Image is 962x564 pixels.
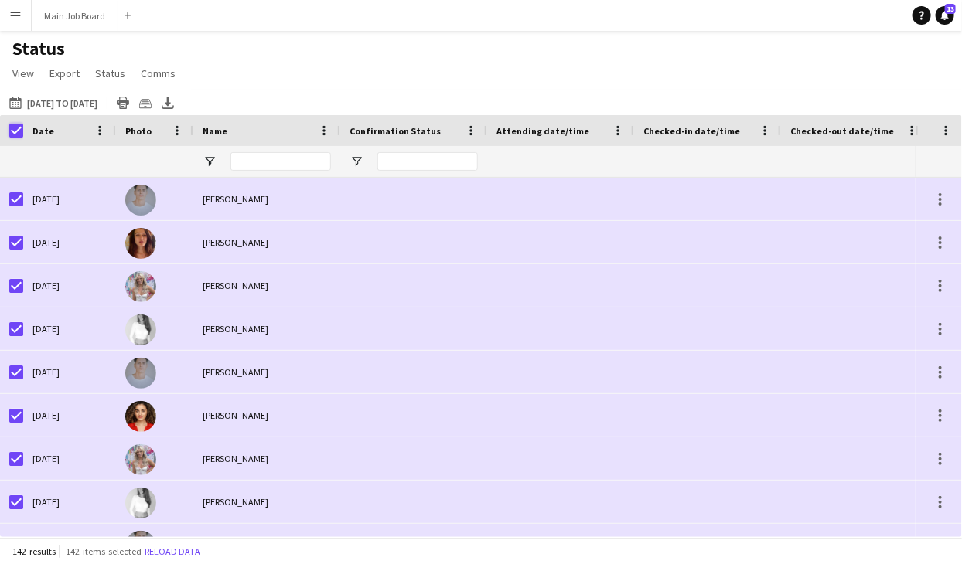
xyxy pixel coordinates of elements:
span: Name [203,125,227,137]
span: Attending date/time [496,125,589,137]
app-action-btn: Print [114,93,132,112]
input: Confirmation Status Filter Input [377,152,478,171]
span: [PERSON_NAME] [203,496,268,508]
span: [PERSON_NAME] [203,323,268,335]
div: [DATE] [23,351,116,393]
img: Andres Reyes [125,185,156,216]
a: Status [89,63,131,83]
span: View [12,66,34,80]
span: Confirmation Status [350,125,441,137]
img: Andres Reyes [125,358,156,389]
span: 13 [945,4,956,14]
button: Open Filter Menu [203,155,217,168]
span: Status [95,66,125,80]
div: [DATE] [23,437,116,480]
a: Comms [135,63,182,83]
button: [DATE] to [DATE] [6,93,101,112]
span: Checked-in date/time [643,125,740,137]
span: [PERSON_NAME] [203,453,268,464]
a: View [6,63,40,83]
span: Comms [141,66,176,80]
img: Lucy Francis [125,271,156,302]
button: Open Filter Menu [350,155,363,168]
span: [PERSON_NAME] [203,409,268,421]
span: [PERSON_NAME] [203,366,268,378]
button: Main Job Board [32,1,118,31]
span: Checked-out date/time [790,125,894,137]
app-action-btn: Export XLSX [159,93,177,112]
div: [DATE] [23,481,116,523]
img: Alice Tipple-Peters [125,488,156,518]
div: [DATE] [23,178,116,220]
span: Date [32,125,54,137]
div: [DATE] [23,394,116,437]
img: Lucy Francis [125,444,156,475]
span: [PERSON_NAME] [203,236,268,248]
span: [PERSON_NAME] [203,193,268,205]
button: Reload data [142,543,203,560]
span: [PERSON_NAME] [203,280,268,291]
img: Joana Bejinha [125,401,156,432]
app-action-btn: Crew files as ZIP [136,93,155,112]
div: [DATE] [23,307,116,350]
span: Export [49,66,80,80]
img: Alice Tipple-Peters [125,314,156,345]
input: Name Filter Input [230,152,331,171]
img: Elizabeth Anne Caseley [125,228,156,259]
a: Export [43,63,86,83]
span: Photo [125,125,152,137]
img: Andres Reyes [125,531,156,562]
div: [DATE] [23,221,116,263]
span: 142 items selected [66,545,142,557]
div: [DATE] [23,264,116,307]
a: 13 [936,6,954,25]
